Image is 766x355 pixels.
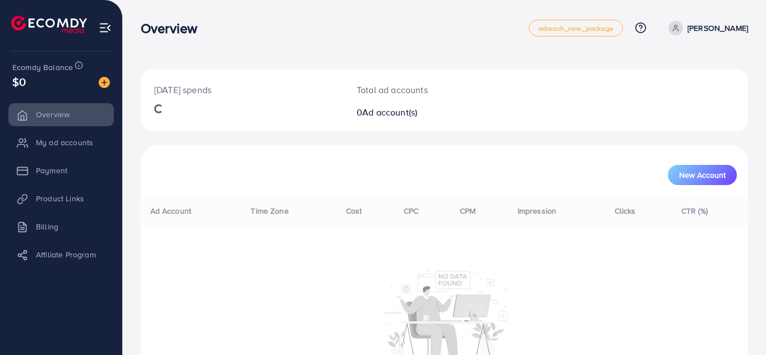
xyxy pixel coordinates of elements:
[687,21,748,35] p: [PERSON_NAME]
[668,165,737,185] button: New Account
[11,16,87,33] img: logo
[154,83,330,96] p: [DATE] spends
[357,107,482,118] h2: 0
[529,20,623,36] a: adreach_new_package
[362,106,417,118] span: Ad account(s)
[99,21,112,34] img: menu
[141,20,206,36] h3: Overview
[12,62,73,73] span: Ecomdy Balance
[679,171,726,179] span: New Account
[12,73,26,90] span: $0
[99,77,110,88] img: image
[357,83,482,96] p: Total ad accounts
[538,25,613,32] span: adreach_new_package
[664,21,748,35] a: [PERSON_NAME]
